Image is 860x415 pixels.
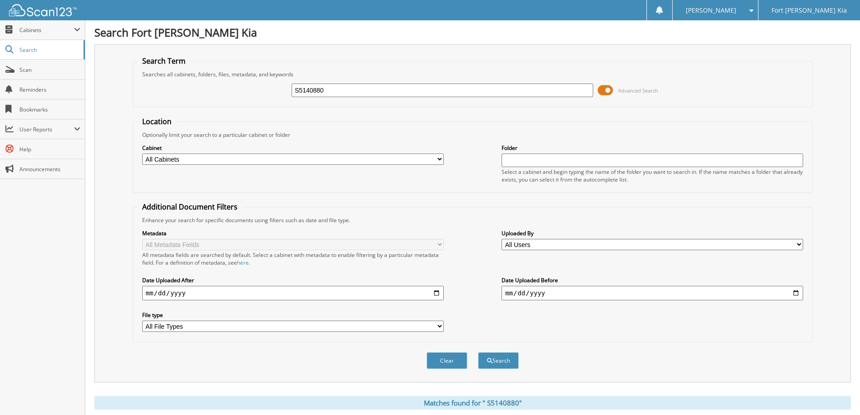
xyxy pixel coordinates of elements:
[772,8,847,13] span: Fort [PERSON_NAME] Kia
[19,126,74,133] span: User Reports
[138,56,190,66] legend: Search Term
[142,276,444,284] label: Date Uploaded After
[142,251,444,266] div: All metadata fields are searched by default. Select a cabinet with metadata to enable filtering b...
[478,352,519,369] button: Search
[142,311,444,319] label: File type
[502,229,803,237] label: Uploaded By
[94,25,851,40] h1: Search Fort [PERSON_NAME] Kia
[142,229,444,237] label: Metadata
[19,66,80,74] span: Scan
[618,87,658,94] span: Advanced Search
[502,168,803,183] div: Select a cabinet and begin typing the name of the folder you want to search in. If the name match...
[19,26,74,34] span: Cabinets
[19,106,80,113] span: Bookmarks
[502,276,803,284] label: Date Uploaded Before
[94,396,851,410] div: Matches found for " S5140880"
[686,8,736,13] span: [PERSON_NAME]
[138,131,808,139] div: Optionally limit your search to a particular cabinet or folder
[142,286,444,300] input: start
[19,145,80,153] span: Help
[138,117,176,126] legend: Location
[142,144,444,152] label: Cabinet
[19,86,80,93] span: Reminders
[9,4,77,16] img: scan123-logo-white.svg
[19,46,79,54] span: Search
[138,202,242,212] legend: Additional Document Filters
[502,144,803,152] label: Folder
[138,70,808,78] div: Searches all cabinets, folders, files, metadata, and keywords
[237,259,249,266] a: here
[427,352,467,369] button: Clear
[138,216,808,224] div: Enhance your search for specific documents using filters such as date and file type.
[19,165,80,173] span: Announcements
[502,286,803,300] input: end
